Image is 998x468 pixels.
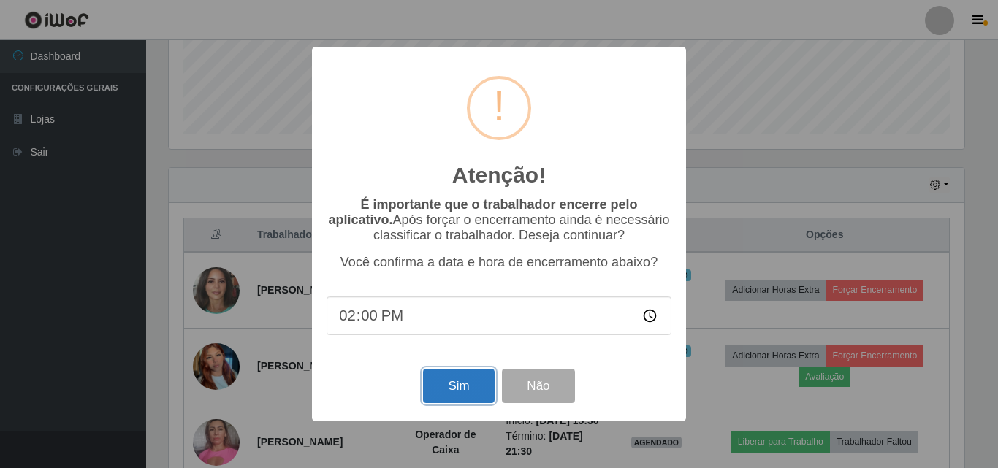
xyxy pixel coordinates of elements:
b: É importante que o trabalhador encerre pelo aplicativo. [328,197,637,227]
p: Após forçar o encerramento ainda é necessário classificar o trabalhador. Deseja continuar? [327,197,671,243]
button: Não [502,369,574,403]
h2: Atenção! [452,162,546,188]
button: Sim [423,369,494,403]
p: Você confirma a data e hora de encerramento abaixo? [327,255,671,270]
